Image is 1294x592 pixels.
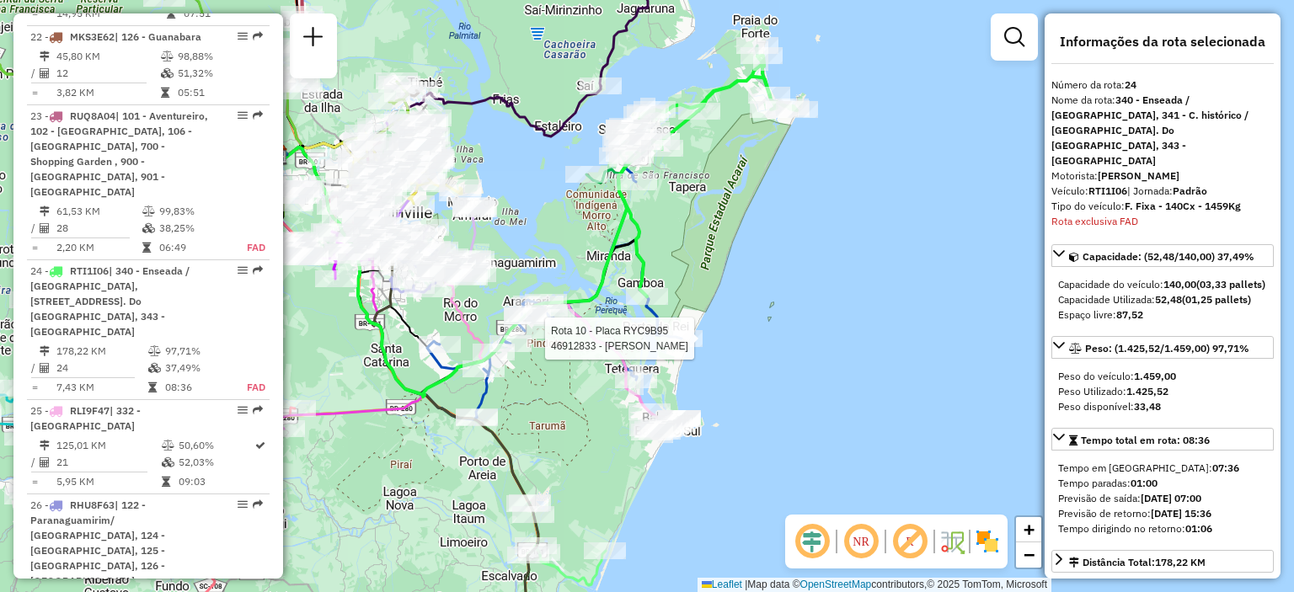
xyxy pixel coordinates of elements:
i: % de utilização da cubagem [161,68,174,78]
em: Rota exportada [253,499,263,509]
i: Total de Atividades [40,457,50,467]
td: = [30,239,39,256]
em: Rota exportada [253,405,263,415]
i: Tempo total em rota [142,243,151,253]
a: OpenStreetMap [800,579,872,590]
i: Distância Total [40,346,50,356]
div: Peso disponível: [1058,399,1267,414]
td: 14,95 KM [56,5,166,22]
span: Tempo total em rota: 08:36 [1081,434,1210,446]
td: 52,03% [178,454,254,471]
td: 2,20 KM [56,239,142,256]
strong: F. Fixa - 140Cx - 1459Kg [1125,200,1241,212]
div: Tempo total em rota: 08:36 [1051,454,1274,543]
span: 178,22 KM [1155,556,1206,568]
td: = [30,84,39,101]
td: 7,43 KM [56,379,147,396]
a: Peso: (1.425,52/1.459,00) 97,71% [1051,336,1274,359]
span: RTI1I06 [70,264,109,277]
td: 178,22 KM [56,343,147,360]
span: Exibir rótulo [890,521,930,562]
span: Peso: (1.425,52/1.459,00) 97,71% [1085,342,1249,355]
em: Opções [238,499,248,509]
i: Distância Total [40,206,50,216]
a: Zoom in [1016,517,1041,542]
span: Ocultar deslocamento [792,521,832,562]
div: Tipo do veículo: [1051,199,1274,214]
td: 50,60% [178,437,254,454]
strong: 01:06 [1185,522,1212,535]
em: Opções [238,265,248,275]
div: Rota exclusiva FAD [1051,214,1274,229]
div: Nome da rota: [1051,93,1274,168]
a: Leaflet [702,579,742,590]
img: Fluxo de ruas [938,528,965,555]
strong: (01,25 pallets) [1182,293,1251,306]
strong: [DATE] 07:00 [1141,492,1201,504]
i: % de utilização da cubagem [142,223,155,233]
strong: 87,52 [1116,308,1143,321]
span: RUQ8A04 [70,109,115,122]
td: = [30,473,39,490]
a: Exibir filtros [997,20,1031,54]
td: = [30,379,39,396]
td: 97,71% [164,343,230,360]
img: Exibir/Ocultar setores [974,528,1001,555]
div: Motorista: [1051,168,1274,184]
i: Tempo total em rota [167,8,175,19]
div: Tempo em [GEOGRAPHIC_DATA]: [1058,461,1267,476]
strong: Padrão [1173,184,1207,197]
div: Espaço livre: [1058,307,1267,323]
i: Tempo total em rota [148,382,157,392]
i: % de utilização do peso [142,206,155,216]
em: Opções [238,405,248,415]
a: Tempo total em rota: 08:36 [1051,428,1274,451]
span: 25 - [30,404,141,432]
td: FAD [228,239,266,256]
td: 3,82 KM [56,84,160,101]
span: RLI9F47 [70,404,110,417]
em: Rota exportada [253,265,263,275]
span: Capacidade: (52,48/140,00) 37,49% [1083,250,1254,263]
span: | 340 - Enseada / [GEOGRAPHIC_DATA], [STREET_ADDRESS]. Do [GEOGRAPHIC_DATA], 343 - [GEOGRAPHIC_DATA] [30,264,190,338]
span: | [745,579,747,590]
td: = [30,5,39,22]
td: 05:51 [177,84,262,101]
i: Total de Atividades [40,223,50,233]
i: Rota otimizada [255,440,265,451]
em: Rota exportada [253,110,263,120]
span: − [1024,544,1035,565]
span: | Jornada: [1127,184,1207,197]
td: 5,95 KM [56,473,161,490]
i: % de utilização do peso [161,51,174,61]
div: Peso: (1.425,52/1.459,00) 97,71% [1051,362,1274,421]
div: Map data © contributors,© 2025 TomTom, Microsoft [698,578,1051,592]
i: Total de Atividades [40,68,50,78]
td: / [30,360,39,376]
i: % de utilização da cubagem [162,457,174,467]
h4: Informações da rota selecionada [1051,34,1274,50]
td: 38,25% [158,220,228,237]
i: Tempo total em rota [162,477,170,487]
strong: RTI1I06 [1088,184,1127,197]
div: Capacidade Utilizada: [1058,292,1267,307]
a: Nova sessão e pesquisa [297,20,330,58]
span: + [1024,519,1035,540]
td: / [30,220,39,237]
span: 23 - [30,109,208,198]
td: 37,49% [164,360,230,376]
div: Peso Utilizado: [1058,384,1267,399]
td: 12 [56,65,160,82]
i: Tempo total em rota [161,88,169,98]
strong: 24 [1125,78,1136,91]
span: RHU8F63 [70,499,115,511]
i: Total de Atividades [40,363,50,373]
span: 26 - [30,499,165,587]
span: | 101 - Aventureiro, 102 - [GEOGRAPHIC_DATA], 106 - [GEOGRAPHIC_DATA], 700 - Shopping Garden , 90... [30,109,208,198]
em: Rota exportada [253,31,263,41]
div: Veículo: [1051,184,1274,199]
strong: 33,48 [1134,400,1161,413]
span: Peso do veículo: [1058,370,1176,382]
strong: 140,00 [1163,278,1196,291]
i: % de utilização do peso [162,440,174,451]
